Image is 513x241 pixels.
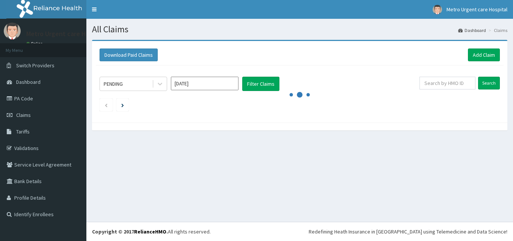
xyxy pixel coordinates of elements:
input: Search [478,77,500,89]
input: Search by HMO ID [419,77,475,89]
li: Claims [487,27,507,33]
span: Dashboard [16,79,41,85]
img: User Image [433,5,442,14]
svg: audio-loading [288,83,311,106]
a: Add Claim [468,49,500,61]
footer: All rights reserved. [86,222,513,241]
a: Next page [121,102,124,108]
img: User Image [4,23,21,39]
span: Tariffs [16,128,30,135]
p: Metro Urgent care Hospital [26,30,106,37]
a: Previous page [104,102,108,108]
button: Filter Claims [242,77,279,91]
span: Metro Urgent care Hospital [447,6,507,13]
div: Redefining Heath Insurance in [GEOGRAPHIC_DATA] using Telemedicine and Data Science! [309,228,507,235]
span: Claims [16,112,31,118]
button: Download Paid Claims [100,49,158,61]
a: Dashboard [458,27,486,33]
span: Switch Providers [16,62,54,69]
a: Online [26,41,44,46]
div: PENDING [104,80,123,88]
a: RelianceHMO [134,228,166,235]
h1: All Claims [92,24,507,34]
input: Select Month and Year [171,77,238,90]
strong: Copyright © 2017 . [92,228,168,235]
